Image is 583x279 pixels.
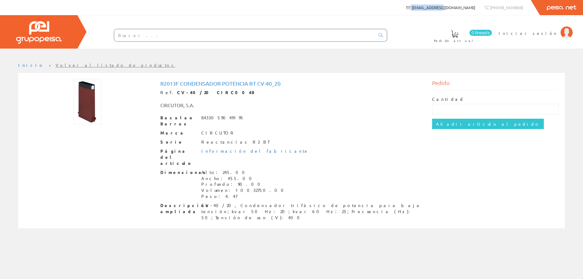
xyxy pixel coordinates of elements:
font: CV-40/20 CIRC0048 [177,90,254,95]
font: [EMAIL_ADDRESS][DOMAIN_NAME] [412,5,475,10]
font: Pedido actual [434,38,475,43]
a: Volver al listado de productos [56,62,176,68]
font: Bacalao Barras [160,115,194,126]
a: Inicio [18,62,44,68]
font: Reactancias R2 BT [201,139,269,145]
input: Buscar ... [114,29,375,41]
font: Marca [160,130,186,135]
font: Profundo: 90.00 [201,181,264,187]
font: Dimensiones [160,169,208,175]
font: Iniciar sesión [499,30,557,36]
img: Foto artículo R2013f Condensador Potencia Bt Cv-40_20 (91.2x150) [74,79,101,124]
font: 8433059049195 [201,115,244,120]
img: Grupo Peisa [16,21,62,44]
font: Ancho: 455.00 [201,175,255,181]
font: Cantidad [432,96,464,102]
font: CIRCUTOR, S.A. [160,102,194,108]
font: CV-40/20, Condensador trifásico de potencia para baja tensión;kvar 50 Hz: 20;kvar 60 Hz: 25;Frecu... [201,202,421,220]
font: Ref. [160,90,177,95]
font: Descripción ampliada [160,202,210,214]
input: Añadir artículo al pedido [432,119,544,129]
font: CIRCUTOR [201,130,236,135]
font: 0 líneas/s [472,30,490,35]
a: Información del fabricante [201,148,309,154]
font: Pedido [432,80,450,86]
a: Iniciar sesión [499,25,573,31]
font: Volumen: 10032750.00 [201,187,287,193]
font: Serie [160,139,183,145]
font: R2013f Condensador Potencia Bt Cv-40_20 [160,80,281,87]
font: Peso: 4.47 [201,193,237,199]
font: Alto: 245.00 [201,169,248,175]
font: [PHONE_NUMBER] [490,5,523,10]
font: Página del artículo [160,148,193,166]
